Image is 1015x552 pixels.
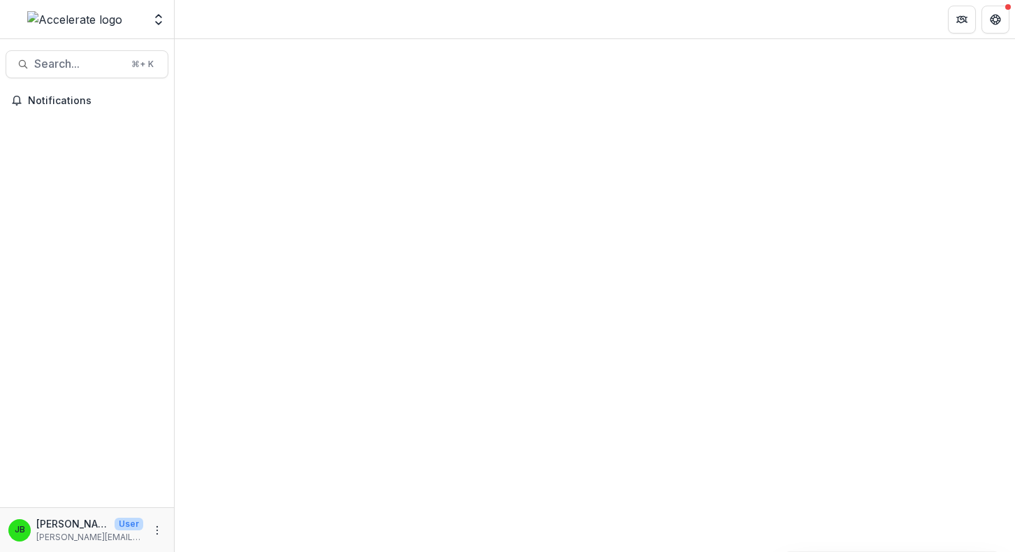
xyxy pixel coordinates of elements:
[36,531,143,544] p: [PERSON_NAME][EMAIL_ADDRESS][PERSON_NAME][DOMAIN_NAME]
[6,50,168,78] button: Search...
[180,9,240,29] nav: breadcrumb
[36,516,109,531] p: [PERSON_NAME]
[34,57,123,71] span: Search...
[6,89,168,112] button: Notifications
[15,525,25,535] div: Jennifer Bronson
[27,11,122,28] img: Accelerate logo
[28,95,163,107] span: Notifications
[981,6,1009,34] button: Get Help
[948,6,976,34] button: Partners
[129,57,156,72] div: ⌘ + K
[115,518,143,530] p: User
[149,6,168,34] button: Open entity switcher
[149,522,166,539] button: More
